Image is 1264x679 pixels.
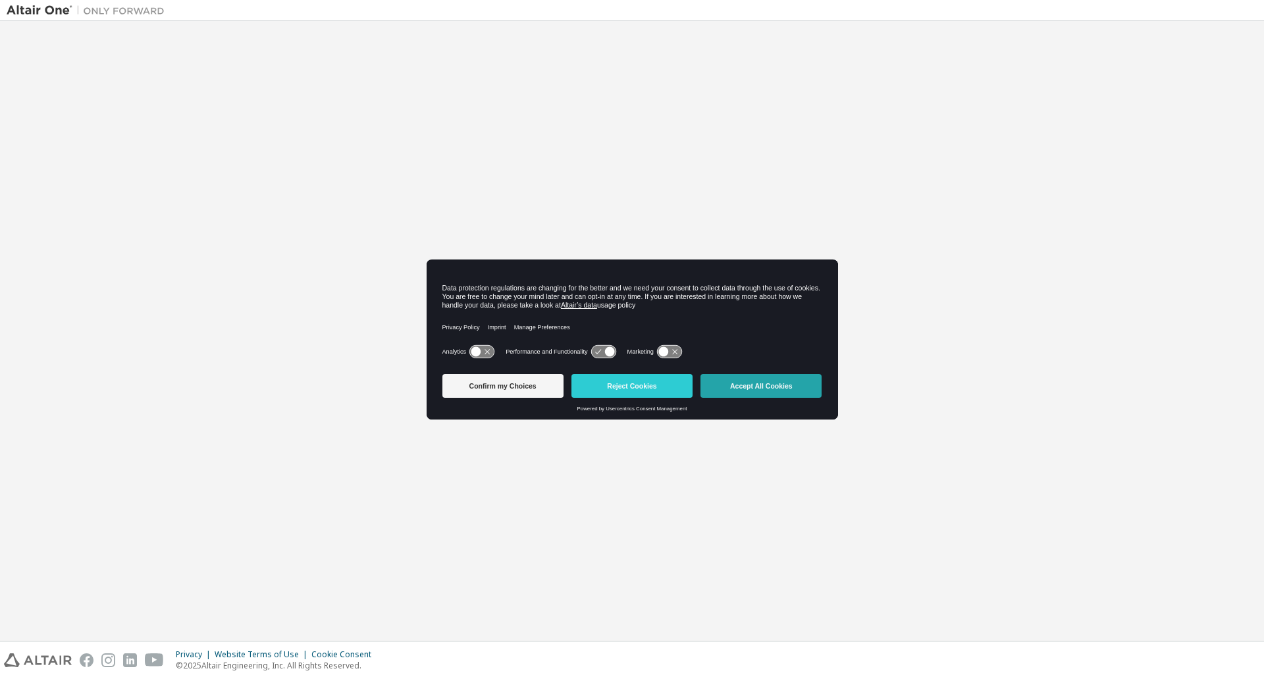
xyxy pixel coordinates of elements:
div: Privacy [176,649,215,660]
img: altair_logo.svg [4,653,72,667]
img: youtube.svg [145,653,164,667]
img: instagram.svg [101,653,115,667]
div: Website Terms of Use [215,649,311,660]
p: © 2025 Altair Engineering, Inc. All Rights Reserved. [176,660,379,671]
div: Cookie Consent [311,649,379,660]
img: linkedin.svg [123,653,137,667]
img: facebook.svg [80,653,93,667]
img: Altair One [7,4,171,17]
